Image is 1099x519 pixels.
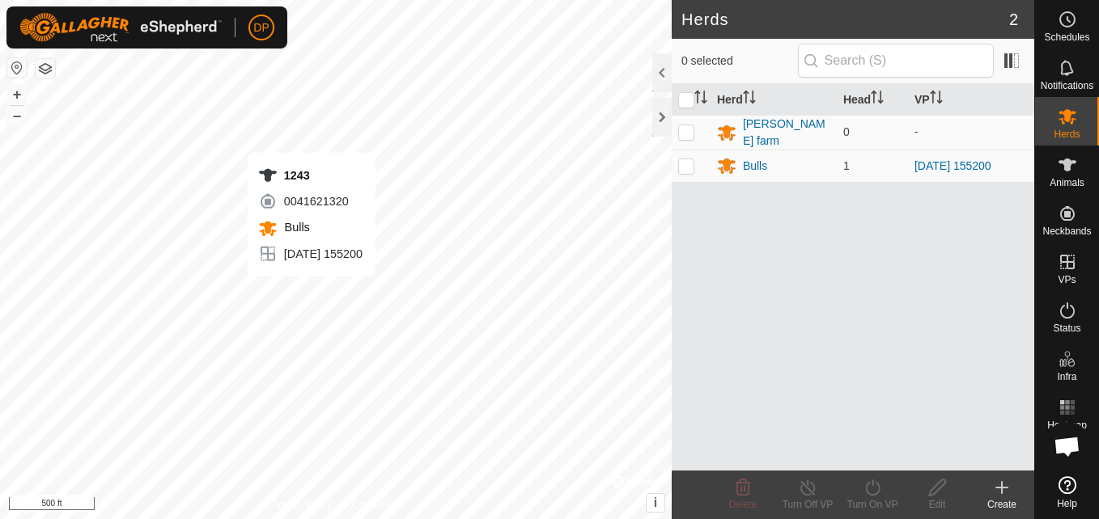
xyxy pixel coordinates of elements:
span: Neckbands [1042,226,1091,236]
span: DP [253,19,269,36]
div: Create [970,497,1034,512]
span: Notifications [1041,81,1093,91]
a: Privacy Policy [272,498,333,513]
div: Turn Off VP [775,497,840,512]
th: Head [837,84,908,116]
button: + [7,85,27,104]
td: - [908,115,1034,150]
button: Reset Map [7,58,27,78]
span: Delete [729,499,757,510]
span: 0 selected [681,53,798,70]
button: – [7,106,27,125]
a: Contact Us [352,498,400,513]
span: i [654,496,657,509]
input: Search (S) [798,44,994,78]
button: i [647,494,664,512]
span: Bulls [281,221,310,234]
a: [DATE] 155200 [914,159,991,172]
th: Herd [711,84,837,116]
div: 1243 [258,166,363,185]
p-sorticon: Activate to sort [743,93,756,106]
span: Status [1053,323,1080,333]
div: Bulls [743,158,767,175]
div: Turn On VP [840,497,905,512]
span: 2 [1009,7,1018,32]
div: [DATE] 155200 [258,244,363,264]
span: 0 [843,125,850,138]
p-sorticon: Activate to sort [694,93,707,106]
div: Open chat [1043,422,1092,470]
a: Help [1035,470,1099,515]
span: Herds [1054,129,1080,139]
p-sorticon: Activate to sort [930,93,943,106]
button: Map Layers [36,59,55,78]
span: Heatmap [1047,420,1087,430]
span: VPs [1058,275,1076,285]
th: VP [908,84,1034,116]
span: 1 [843,159,850,172]
h2: Herds [681,10,1009,29]
div: 0041621320 [258,192,363,211]
span: Help [1057,499,1077,508]
div: [PERSON_NAME] farm [743,116,830,150]
span: Schedules [1044,32,1089,42]
span: Animals [1050,178,1084,188]
img: Gallagher Logo [19,13,222,42]
span: Infra [1057,372,1076,382]
div: Edit [905,497,970,512]
p-sorticon: Activate to sort [871,93,884,106]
